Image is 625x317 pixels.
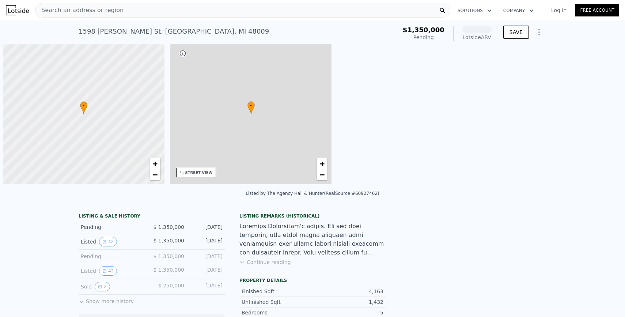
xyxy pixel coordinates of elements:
div: 1598 [PERSON_NAME] St , [GEOGRAPHIC_DATA] , MI 48009 [79,26,269,37]
span: Search an address or region [35,6,124,15]
div: • [80,101,87,114]
div: Finished Sqft [242,288,312,295]
div: STREET VIEW [185,170,213,176]
button: Show Options [532,25,546,39]
div: Pending [403,34,444,41]
div: • [247,101,255,114]
div: Listed by The Agency Hall & Hunter (RealSource #60927462) [246,191,379,196]
div: Property details [239,278,386,283]
img: Lotside [6,5,29,15]
button: Show more history [79,295,134,305]
div: Listed [81,237,146,246]
div: 5 [312,309,383,316]
div: LISTING & SALE HISTORY [79,213,225,220]
div: Sold [81,282,146,291]
a: Zoom in [149,158,160,169]
div: Lotside ARV [462,34,492,41]
button: View historical data [95,282,110,291]
span: $ 1,350,000 [153,238,184,244]
span: • [80,102,87,109]
div: [DATE] [190,253,223,260]
div: 1,432 [312,298,383,306]
span: − [320,170,325,179]
span: $ 1,350,000 [153,267,184,273]
div: 4,163 [312,288,383,295]
span: + [320,159,325,168]
span: $1,350,000 [403,26,444,34]
button: View historical data [99,266,117,276]
button: SAVE [503,26,529,39]
span: − [152,170,157,179]
div: Bedrooms [242,309,312,316]
button: Solutions [452,4,497,17]
button: View historical data [99,237,117,246]
a: Free Account [575,4,619,16]
div: [DATE] [190,237,223,246]
div: [DATE] [190,223,223,231]
div: [DATE] [190,266,223,276]
a: Zoom in [317,158,327,169]
span: • [247,102,255,109]
div: Pending [81,253,146,260]
div: Listing Remarks (Historical) [239,213,386,219]
span: $ 250,000 [158,283,184,288]
div: Loremips Dolorsitam'c adipis. Eli sed doei temporin, utla etdol magna aliquaen admi veniamquisn e... [239,222,386,257]
span: $ 1,350,000 [153,224,184,230]
div: Unfinished Sqft [242,298,312,306]
a: Zoom out [149,169,160,180]
span: $ 1,350,000 [153,253,184,259]
a: Log In [542,7,575,14]
div: Pending [81,223,146,231]
button: Company [497,4,539,17]
button: Continue reading [239,258,291,266]
div: Listed [81,266,146,276]
div: [DATE] [190,282,223,291]
a: Zoom out [317,169,327,180]
span: + [152,159,157,168]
